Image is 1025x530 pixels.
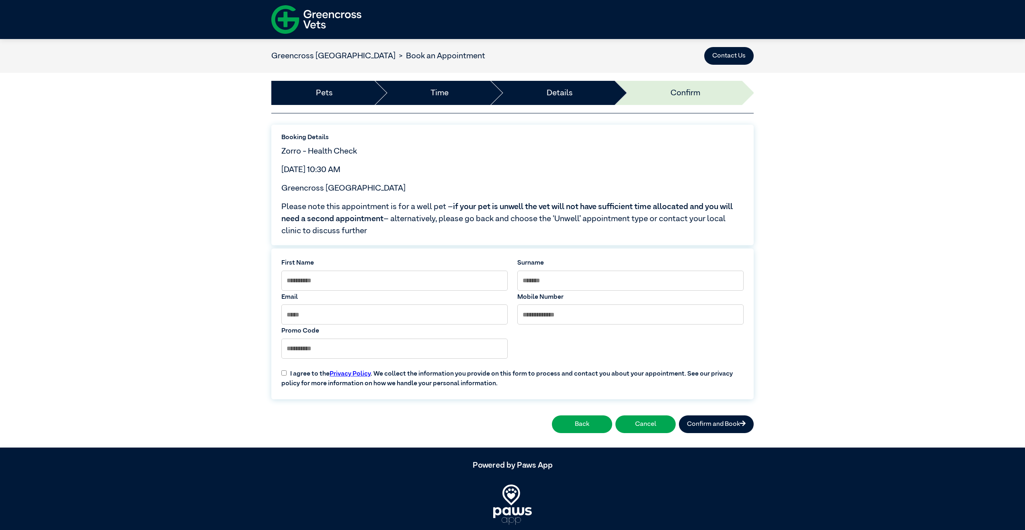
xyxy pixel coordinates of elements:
span: Zorro - Health Check [281,147,357,155]
label: I agree to the . We collect the information you provide on this form to process and contact you a... [277,363,748,388]
a: Time [430,87,449,99]
button: Contact Us [704,47,754,65]
label: First Name [281,258,508,268]
label: Promo Code [281,326,508,336]
label: Email [281,292,508,302]
a: Pets [316,87,333,99]
li: Book an Appointment [396,50,485,62]
label: Booking Details [281,133,744,142]
a: Privacy Policy [330,371,371,377]
input: I agree to thePrivacy Policy. We collect the information you provide on this form to process and ... [281,370,287,376]
button: Cancel [615,415,676,433]
button: Confirm and Book [679,415,754,433]
button: Back [552,415,612,433]
span: Please note this appointment is for a well pet – – alternatively, please go back and choose the ‘... [281,201,744,237]
label: Surname [517,258,744,268]
a: Greencross [GEOGRAPHIC_DATA] [271,52,396,60]
span: Greencross [GEOGRAPHIC_DATA] [281,184,406,192]
span: if your pet is unwell the vet will not have sufficient time allocated and you will need a second ... [281,203,733,223]
span: [DATE] 10:30 AM [281,166,340,174]
nav: breadcrumb [271,50,485,62]
label: Mobile Number [517,292,744,302]
h5: Powered by Paws App [271,460,754,470]
img: f-logo [271,2,361,37]
img: PawsApp [493,485,532,525]
a: Details [547,87,573,99]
